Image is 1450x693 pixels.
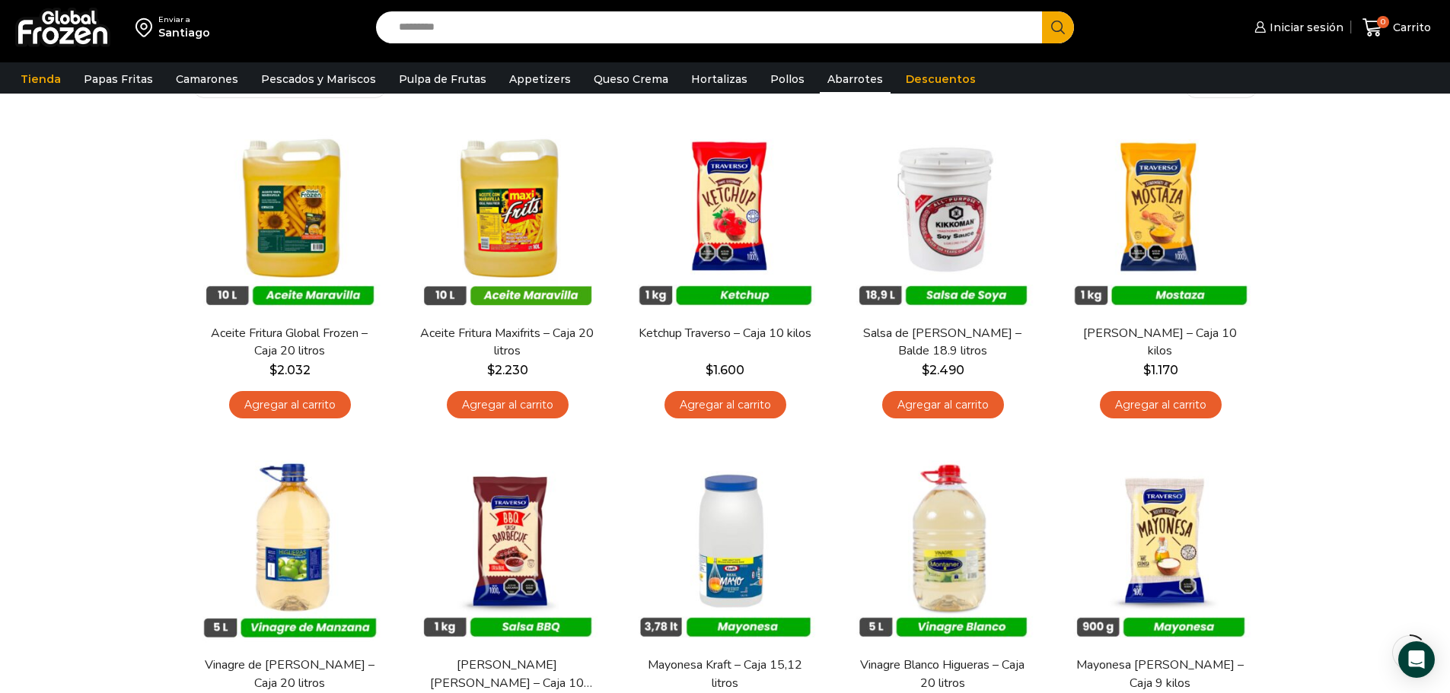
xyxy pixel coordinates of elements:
[820,65,891,94] a: Abarrotes
[1377,16,1389,28] span: 0
[1359,10,1435,46] a: 0 Carrito
[1100,391,1222,419] a: Agregar al carrito: “Mostaza Traverso - Caja 10 kilos”
[1072,325,1248,360] a: [PERSON_NAME] – Caja 10 kilos
[664,391,786,419] a: Agregar al carrito: “Ketchup Traverso - Caja 10 kilos”
[487,363,528,377] bdi: 2.230
[586,65,676,94] a: Queso Crema
[269,363,277,377] span: $
[1398,641,1435,678] div: Open Intercom Messenger
[684,65,755,94] a: Hortalizas
[1251,12,1343,43] a: Iniciar sesión
[898,65,983,94] a: Descuentos
[447,391,569,419] a: Agregar al carrito: “Aceite Fritura Maxifrits - Caja 20 litros”
[1266,20,1343,35] span: Iniciar sesión
[706,363,744,377] bdi: 1.600
[1042,11,1074,43] button: Search button
[202,656,377,691] a: Vinagre de [PERSON_NAME] – Caja 20 litros
[419,656,594,691] a: [PERSON_NAME] [PERSON_NAME] – Caja 10 kilos
[1072,656,1248,691] a: Mayonesa [PERSON_NAME] – Caja 9 kilos
[502,65,578,94] a: Appetizers
[253,65,384,94] a: Pescados y Mariscos
[1143,363,1178,377] bdi: 1.170
[76,65,161,94] a: Papas Fritas
[922,363,964,377] bdi: 2.490
[229,391,351,419] a: Agregar al carrito: “Aceite Fritura Global Frozen – Caja 20 litros”
[1143,363,1151,377] span: $
[13,65,69,94] a: Tienda
[855,325,1030,360] a: Salsa de [PERSON_NAME] – Balde 18.9 litros
[855,656,1030,691] a: Vinagre Blanco Higueras – Caja 20 litros
[487,363,495,377] span: $
[391,65,494,94] a: Pulpa de Frutas
[706,363,713,377] span: $
[269,363,311,377] bdi: 2.032
[158,25,210,40] div: Santiago
[168,65,246,94] a: Camarones
[637,656,812,691] a: Mayonesa Kraft – Caja 15,12 litros
[135,14,158,40] img: address-field-icon.svg
[419,325,594,360] a: Aceite Fritura Maxifrits – Caja 20 litros
[637,325,812,342] a: Ketchup Traverso – Caja 10 kilos
[158,14,210,25] div: Enviar a
[1389,20,1431,35] span: Carrito
[763,65,812,94] a: Pollos
[922,363,929,377] span: $
[202,325,377,360] a: Aceite Fritura Global Frozen – Caja 20 litros
[882,391,1004,419] a: Agregar al carrito: “Salsa de Soya Kikkoman - Balde 18.9 litros”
